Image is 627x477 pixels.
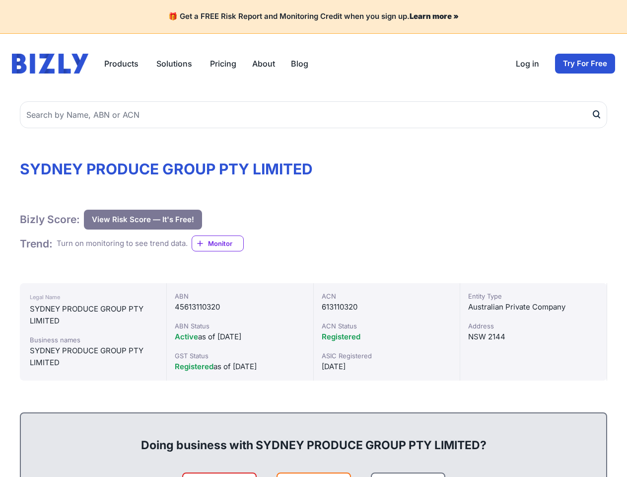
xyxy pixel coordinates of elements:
[31,421,596,453] div: Doing business with SYDNEY PRODUCE GROUP PTY LIMITED?
[20,101,607,128] input: Search by Name, ABN or ACN
[468,321,599,331] div: Address
[30,291,156,303] div: Legal Name
[468,331,599,343] div: NSW 2144
[84,210,202,230] button: View Risk Score — It's Free!
[12,12,615,21] h4: 🎁 Get a FREE Risk Report and Monitoring Credit when you sign up.
[252,58,275,70] a: About
[20,213,80,226] h1: Bizly Score:
[322,321,452,331] div: ACN Status
[104,58,140,70] button: Products
[322,332,360,341] span: Registered
[210,58,236,70] a: Pricing
[30,345,156,369] div: SYDNEY PRODUCE GROUP PTY LIMITED
[175,361,305,373] div: as of [DATE]
[468,301,599,313] div: Australian Private Company
[410,11,459,21] a: Learn more »
[20,160,607,178] h1: SYDNEY PRODUCE GROUP PTY LIMITED
[175,351,305,361] div: GST Status
[208,238,243,248] span: Monitor
[322,361,452,373] div: [DATE]
[30,335,156,345] div: Business names
[175,302,220,312] span: 45613110320
[57,238,188,249] div: Turn on monitoring to see trend data.
[322,351,452,361] div: ASIC Registered
[175,331,305,343] div: as of [DATE]
[156,58,194,70] button: Solutions
[175,362,213,371] span: Registered
[175,291,305,301] div: ABN
[20,237,53,250] h1: Trend :
[30,303,156,327] div: SYDNEY PRODUCE GROUP PTY LIMITED
[175,332,198,341] span: Active
[175,321,305,331] div: ABN Status
[468,291,599,301] div: Entity Type
[322,291,452,301] div: ACN
[291,58,308,70] a: Blog
[322,302,357,312] span: 613110320
[555,54,615,74] a: Try For Free
[516,58,539,70] a: Log in
[192,236,244,251] a: Monitor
